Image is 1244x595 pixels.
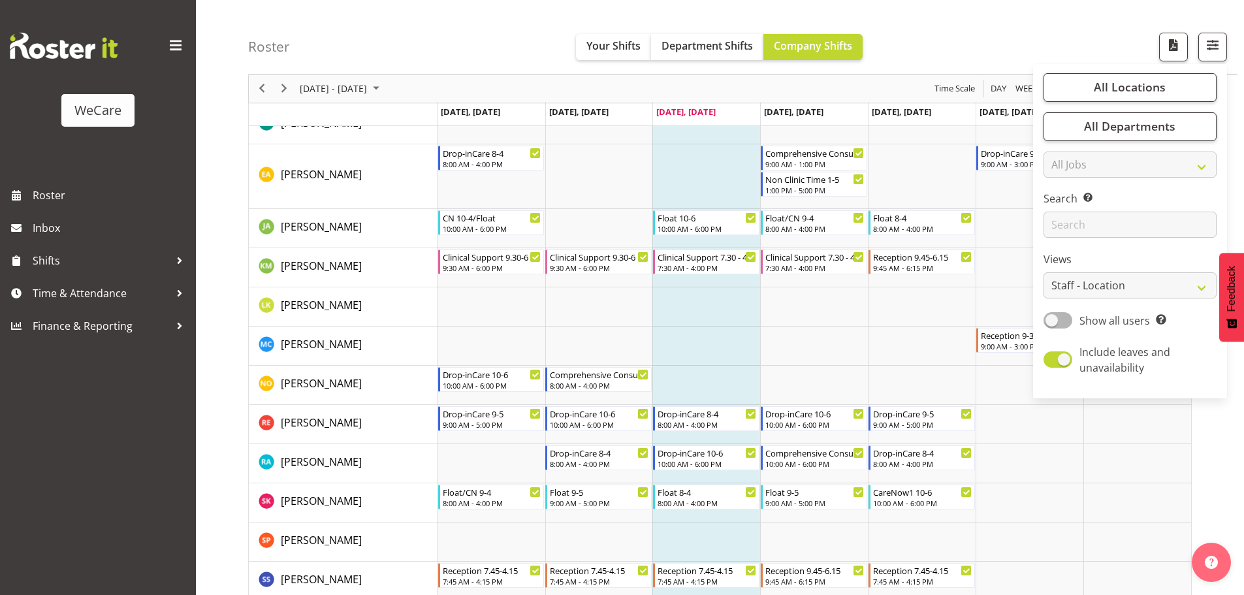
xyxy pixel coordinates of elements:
div: Float 9-5 [765,485,864,498]
span: [PERSON_NAME] [281,298,362,312]
div: next period [273,75,295,103]
div: Ena Advincula"s event - Non Clinic Time 1-5 Begin From Thursday, October 2, 2025 at 1:00:00 PM GM... [761,172,867,197]
span: Your Shifts [586,39,641,53]
a: [PERSON_NAME] [281,297,362,313]
div: 7:45 AM - 4:15 PM [658,576,756,587]
div: Kishendri Moodley"s event - Clinical Support 7.30 - 4 Begin From Thursday, October 2, 2025 at 7:3... [761,249,867,274]
span: Feedback [1226,266,1237,312]
td: Rachel Els resource [249,405,438,444]
div: Jane Arps"s event - Float 10-6 Begin From Wednesday, October 1, 2025 at 10:00:00 AM GMT+13:00 End... [653,210,759,235]
a: [PERSON_NAME] [281,219,362,234]
span: Roster [33,185,189,205]
div: Clinical Support 7.30 - 4 [658,250,756,263]
a: [PERSON_NAME] [281,454,362,470]
div: CN 10-4/Float [443,211,541,224]
div: 1:00 PM - 5:00 PM [765,185,864,195]
div: Ena Advincula"s event - Drop-inCare 9-3 Begin From Saturday, October 4, 2025 at 9:00:00 AM GMT+13... [976,146,1083,170]
div: Natasha Ottley"s event - Comprehensive Consult 8-4 Begin From Tuesday, September 30, 2025 at 8:00... [545,367,652,392]
a: [PERSON_NAME] [281,415,362,430]
div: 10:00 AM - 6:00 PM [443,380,541,391]
div: Kishendri Moodley"s event - Clinical Support 9.30-6 Begin From Tuesday, September 30, 2025 at 9:3... [545,249,652,274]
span: [DATE], [DATE] [872,106,931,118]
div: Sara Sherwin"s event - Reception 7.45-4.15 Begin From Friday, October 3, 2025 at 7:45:00 AM GMT+1... [869,563,975,588]
div: Float 10-6 [658,211,756,224]
div: 8:00 AM - 4:00 PM [765,223,864,234]
div: Sara Sherwin"s event - Reception 7.45-4.15 Begin From Monday, September 29, 2025 at 7:45:00 AM GM... [438,563,545,588]
div: 9:45 AM - 6:15 PM [873,263,972,273]
div: 9:45 AM - 6:15 PM [765,576,864,587]
img: help-xxl-2.png [1205,556,1218,569]
img: Rosterit website logo [10,33,118,59]
div: 9:00 AM - 3:00 PM [981,159,1079,169]
div: Jane Arps"s event - Float 8-4 Begin From Friday, October 3, 2025 at 8:00:00 AM GMT+13:00 Ends At ... [869,210,975,235]
div: Mary Childs"s event - Reception 9-3 Begin From Saturday, October 4, 2025 at 9:00:00 AM GMT+13:00 ... [976,328,1083,353]
div: 7:45 AM - 4:15 PM [550,576,648,587]
span: Day [989,81,1008,97]
span: Show all users [1079,314,1150,328]
div: Rachel Els"s event - Drop-inCare 10-6 Begin From Thursday, October 2, 2025 at 10:00:00 AM GMT+13:... [761,406,867,431]
div: Rachel Els"s event - Drop-inCare 8-4 Begin From Wednesday, October 1, 2025 at 8:00:00 AM GMT+13:0... [653,406,759,431]
span: [PERSON_NAME] [281,116,362,130]
span: [PERSON_NAME] [281,533,362,547]
div: Sara Sherwin"s event - Reception 7.45-4.15 Begin From Tuesday, September 30, 2025 at 7:45:00 AM G... [545,563,652,588]
div: WeCare [74,101,121,120]
td: Mary Childs resource [249,327,438,366]
a: [PERSON_NAME] [281,336,362,352]
div: Kishendri Moodley"s event - Reception 9.45-6.15 Begin From Friday, October 3, 2025 at 9:45:00 AM ... [869,249,975,274]
button: Download a PDF of the roster according to the set date range. [1159,33,1188,61]
div: Rachna Anderson"s event - Drop-inCare 10-6 Begin From Wednesday, October 1, 2025 at 10:00:00 AM G... [653,445,759,470]
td: Saahit Kour resource [249,483,438,523]
div: Rachna Anderson"s event - Comprehensive Consult 10-6 Begin From Thursday, October 2, 2025 at 10:0... [761,445,867,470]
button: Your Shifts [576,34,651,60]
button: Filter Shifts [1198,33,1227,61]
div: Sara Sherwin"s event - Reception 9.45-6.15 Begin From Thursday, October 2, 2025 at 9:45:00 AM GMT... [761,563,867,588]
span: Include leaves and unavailability [1079,345,1170,375]
div: Float 9-5 [550,485,648,498]
span: [DATE], [DATE] [656,106,716,118]
div: Drop-inCare 10-6 [658,446,756,459]
div: Reception 9.45-6.15 [765,564,864,577]
div: Kishendri Moodley"s event - Clinical Support 9.30-6 Begin From Monday, September 29, 2025 at 9:30... [438,249,545,274]
td: Kishendri Moodley resource [249,248,438,287]
div: 7:30 AM - 4:00 PM [765,263,864,273]
div: 9:00 AM - 1:00 PM [765,159,864,169]
span: [DATE], [DATE] [441,106,500,118]
div: 8:00 AM - 4:00 PM [550,458,648,469]
span: [DATE] - [DATE] [298,81,368,97]
div: Natasha Ottley"s event - Drop-inCare 10-6 Begin From Monday, September 29, 2025 at 10:00:00 AM GM... [438,367,545,392]
span: Company Shifts [774,39,852,53]
button: Previous [253,81,271,97]
div: previous period [251,75,273,103]
div: 8:00 AM - 4:00 PM [550,380,648,391]
div: 9:30 AM - 6:00 PM [550,263,648,273]
div: Kishendri Moodley"s event - Clinical Support 7.30 - 4 Begin From Wednesday, October 1, 2025 at 7:... [653,249,759,274]
div: Reception 9.45-6.15 [873,250,972,263]
div: 9:00 AM - 5:00 PM [873,419,972,430]
span: Week [1014,81,1039,97]
h4: Roster [248,39,290,54]
span: Inbox [33,218,189,238]
div: 10:00 AM - 6:00 PM [443,223,541,234]
div: Drop-inCare 8-4 [550,446,648,459]
button: Company Shifts [763,34,863,60]
span: [PERSON_NAME] [281,376,362,391]
div: 7:45 AM - 4:15 PM [443,576,541,587]
div: Drop-inCare 8-4 [658,407,756,420]
div: Drop-inCare 9-5 [873,407,972,420]
div: 10:00 AM - 6:00 PM [658,223,756,234]
td: Samantha Poultney resource [249,523,438,562]
div: Float/CN 9-4 [765,211,864,224]
div: Saahit Kour"s event - Float/CN 9-4 Begin From Monday, September 29, 2025 at 8:00:00 AM GMT+13:00 ... [438,485,545,509]
span: Finance & Reporting [33,316,170,336]
td: Rachna Anderson resource [249,444,438,483]
div: Rachel Els"s event - Drop-inCare 9-5 Begin From Friday, October 3, 2025 at 9:00:00 AM GMT+13:00 E... [869,406,975,431]
span: [PERSON_NAME] [281,167,362,182]
div: Reception 7.45-4.15 [443,564,541,577]
div: Drop-inCare 10-6 [550,407,648,420]
div: 8:00 AM - 4:00 PM [658,419,756,430]
div: 9:30 AM - 6:00 PM [443,263,541,273]
div: 8:00 AM - 4:00 PM [873,223,972,234]
a: [PERSON_NAME] [281,258,362,274]
div: 10:00 AM - 6:00 PM [550,419,648,430]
